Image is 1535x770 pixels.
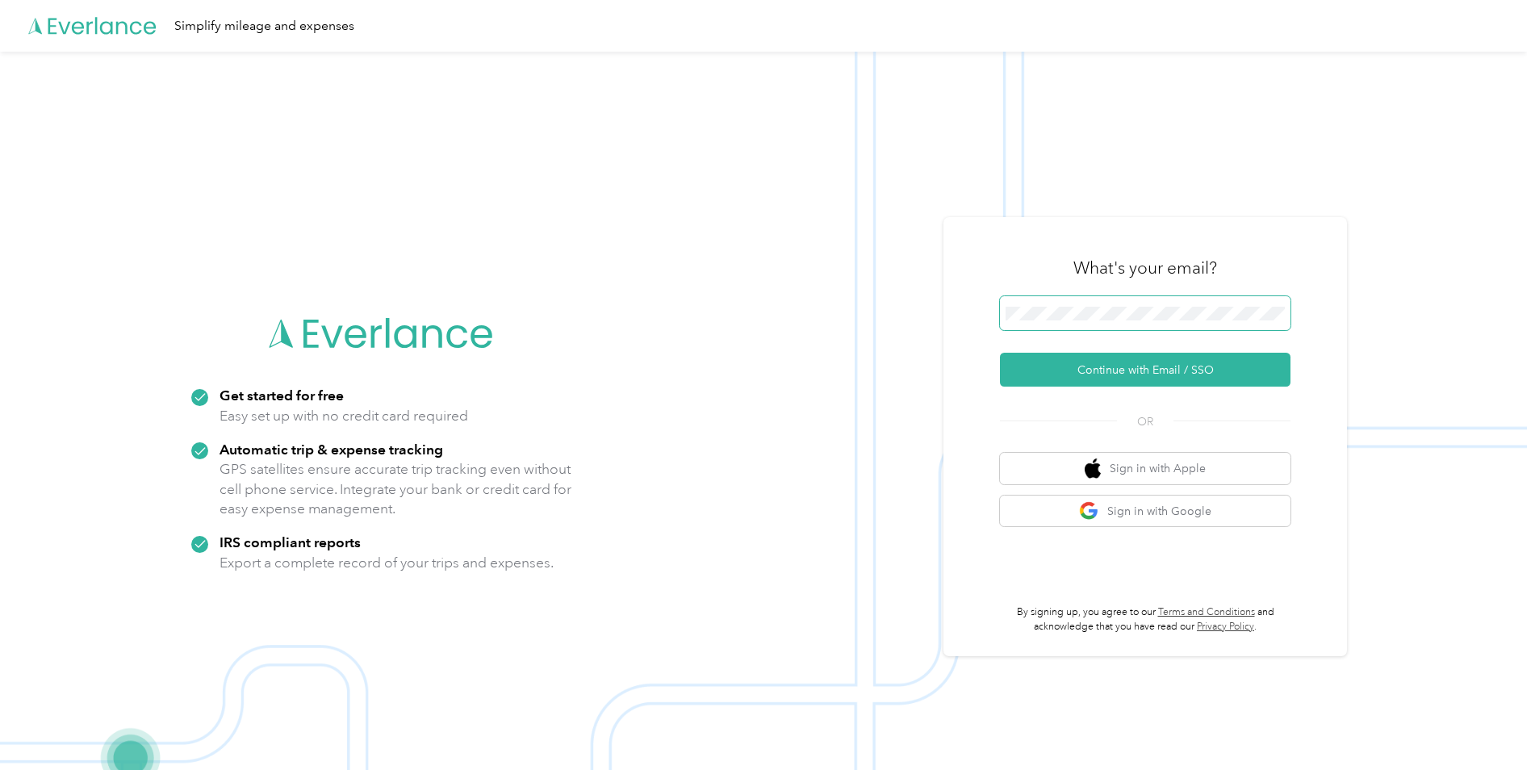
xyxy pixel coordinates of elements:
strong: IRS compliant reports [220,534,361,550]
img: apple logo [1085,458,1101,479]
div: Simplify mileage and expenses [174,16,354,36]
a: Privacy Policy [1197,621,1254,633]
button: google logoSign in with Google [1000,496,1290,527]
p: GPS satellites ensure accurate trip tracking even without cell phone service. Integrate your bank... [220,459,572,519]
button: apple logoSign in with Apple [1000,453,1290,484]
p: Export a complete record of your trips and expenses. [220,553,554,573]
h3: What's your email? [1073,257,1217,279]
a: Terms and Conditions [1158,606,1255,618]
p: By signing up, you agree to our and acknowledge that you have read our . [1000,605,1290,634]
strong: Automatic trip & expense tracking [220,441,443,458]
button: Continue with Email / SSO [1000,353,1290,387]
strong: Get started for free [220,387,344,404]
p: Easy set up with no credit card required [220,406,468,426]
span: OR [1117,413,1173,430]
img: google logo [1079,501,1099,521]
